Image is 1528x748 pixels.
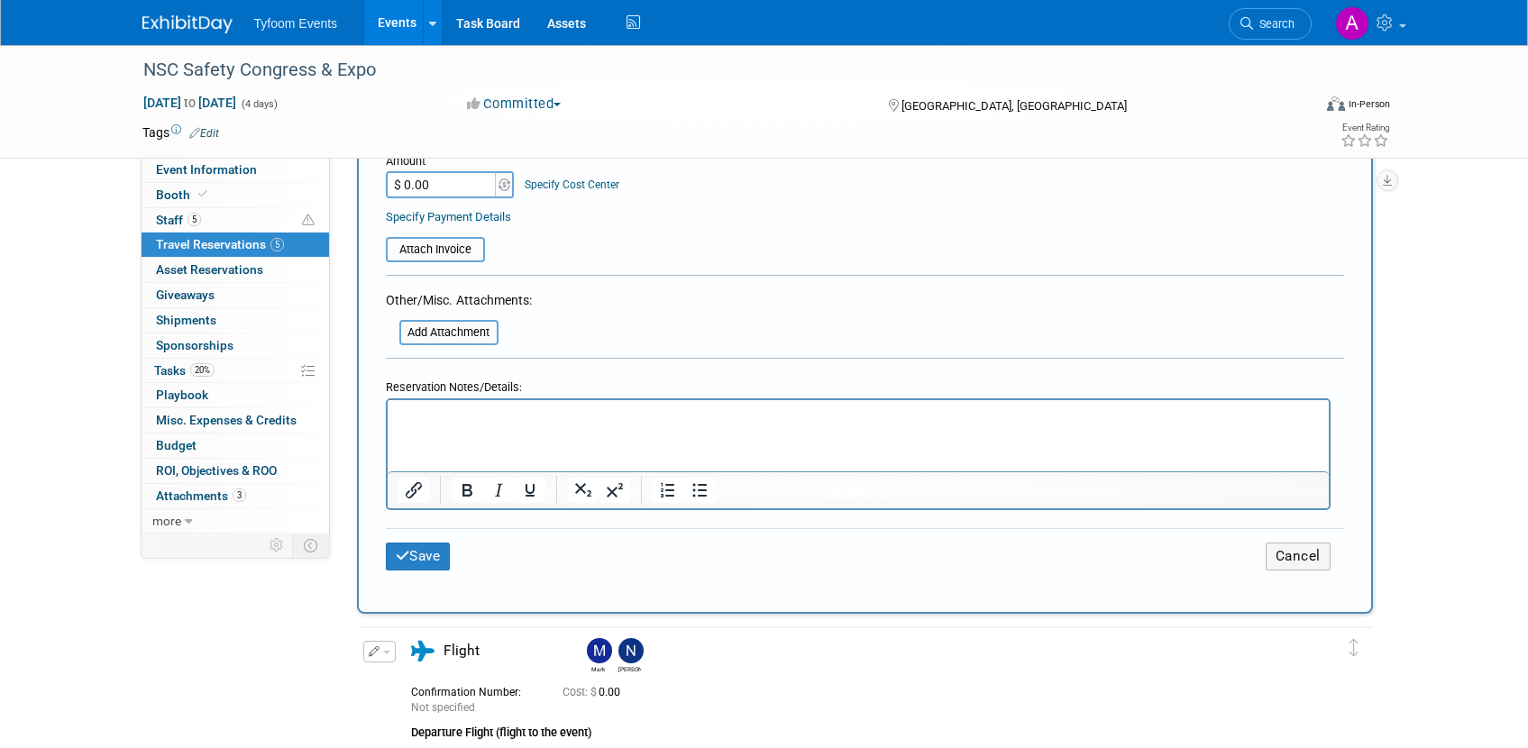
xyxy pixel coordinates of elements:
[156,463,277,478] span: ROI, Objectives & ROO
[568,478,599,503] button: Subscript
[190,363,215,377] span: 20%
[653,478,683,503] button: Numbered list
[1348,97,1390,111] div: In-Person
[386,371,1331,397] div: Reservation Notes/Details:
[614,638,645,673] div: Nathan Nelson
[152,514,181,528] span: more
[156,187,211,202] span: Booth
[1229,8,1312,40] a: Search
[1327,96,1345,111] img: Format-Inperson.png
[386,210,511,223] a: Specify Payment Details
[515,478,545,503] button: Underline
[142,383,329,407] a: Playbook
[142,95,237,111] span: [DATE] [DATE]
[563,686,599,698] span: Cost: $
[386,153,517,171] div: Amount
[233,488,246,502] span: 3
[618,638,644,663] img: Nathan Nelson
[142,333,329,358] a: Sponsorships
[461,95,568,114] button: Committed
[154,363,215,378] span: Tasks
[452,478,482,503] button: Bold
[142,283,329,307] a: Giveaways
[240,98,278,110] span: (4 days)
[270,238,284,251] span: 5
[156,388,208,402] span: Playbook
[142,408,329,433] a: Misc. Expenses & Credits
[411,701,475,714] span: Not specified
[901,99,1127,113] span: [GEOGRAPHIC_DATA], [GEOGRAPHIC_DATA]
[156,313,216,327] span: Shipments
[444,643,480,659] span: Flight
[181,96,198,110] span: to
[398,478,429,503] button: Insert/edit link
[618,663,641,673] div: Nathan Nelson
[684,478,715,503] button: Bullet list
[156,162,257,177] span: Event Information
[1335,6,1369,41] img: Angie Nichols
[156,213,201,227] span: Staff
[261,534,293,557] td: Personalize Event Tab Strip
[1253,17,1295,31] span: Search
[156,338,233,352] span: Sponsorships
[142,123,219,141] td: Tags
[411,641,435,661] i: Flight
[142,509,329,534] a: more
[1205,94,1391,121] div: Event Format
[1340,123,1389,132] div: Event Rating
[525,178,619,191] a: Specify Cost Center
[189,127,219,140] a: Edit
[142,433,329,458] a: Budget
[411,715,1287,742] div: Departure Flight (flight to the event)
[156,488,246,503] span: Attachments
[1350,639,1359,657] i: Click and drag to move item
[142,233,329,257] a: Travel Reservations5
[137,54,1285,87] div: NSC Safety Congress & Expo
[599,478,630,503] button: Superscript
[483,478,514,503] button: Italic
[254,16,338,31] span: Tyfoom Events
[142,359,329,383] a: Tasks20%
[587,638,612,663] img: Mark Nelson
[188,213,201,226] span: 5
[563,686,627,698] span: 0.00
[386,543,451,570] button: Save
[142,183,329,207] a: Booth
[156,413,297,427] span: Misc. Expenses & Credits
[142,308,329,333] a: Shipments
[156,438,197,452] span: Budget
[142,258,329,282] a: Asset Reservations
[386,291,532,314] div: Other/Misc. Attachments:
[388,400,1329,471] iframe: Rich Text Area
[142,484,329,508] a: Attachments3
[142,15,233,33] img: ExhibitDay
[411,680,535,699] div: Confirmation Number:
[292,534,329,557] td: Toggle Event Tabs
[142,459,329,483] a: ROI, Objectives & ROO
[156,287,215,302] span: Giveaways
[142,158,329,182] a: Event Information
[1266,543,1331,570] button: Cancel
[156,262,263,277] span: Asset Reservations
[587,663,609,673] div: Mark Nelson
[302,213,315,229] span: Potential Scheduling Conflict -- at least one attendee is tagged in another overlapping event.
[198,189,207,199] i: Booth reservation complete
[156,237,284,251] span: Travel Reservations
[142,208,329,233] a: Staff5
[582,638,614,673] div: Mark Nelson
